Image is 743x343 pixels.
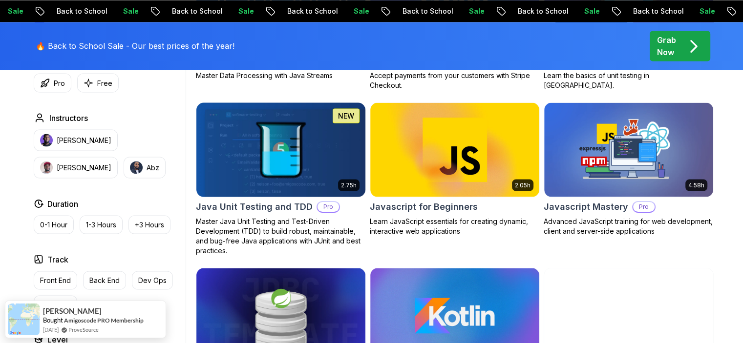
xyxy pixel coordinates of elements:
[196,102,366,256] a: Java Unit Testing and TDD card2.75hNEWJava Unit Testing and TDDProMaster Java Unit Testing and Te...
[688,181,704,189] p: 4.58h
[43,325,59,334] span: [DATE]
[338,111,354,121] p: NEW
[34,129,118,151] button: instructor img[PERSON_NAME]
[80,215,123,234] button: 1-3 Hours
[192,100,369,199] img: Java Unit Testing and TDD card
[573,6,639,16] p: Back to School
[524,6,555,16] p: Sale
[64,317,144,324] a: Amigoscode PRO Membership
[408,6,440,16] p: Sale
[86,220,116,229] p: 1-3 Hours
[57,135,111,145] p: [PERSON_NAME]
[49,112,88,123] h2: Instructors
[196,71,366,81] p: Master Data Processing with Java Streams
[147,162,159,172] p: Abz
[43,316,63,324] span: Bought
[196,217,366,256] p: Master Java Unit Testing and Test-Driven Development (TDD) to build robust, maintainable, and bug...
[40,300,71,309] p: Full Stack
[178,6,209,16] p: Sale
[34,73,71,92] button: Pro
[544,102,713,197] img: Javascript Mastery card
[341,181,357,189] p: 2.75h
[128,215,170,234] button: +3 Hours
[63,6,94,16] p: Sale
[34,295,77,314] button: Full Stack
[370,200,478,214] h2: Javascript for Beginners
[370,71,540,90] p: Accept payments from your customers with Stripe Checkout.
[370,102,539,197] img: Javascript for Beginners card
[40,161,53,174] img: instructor img
[342,6,408,16] p: Back to School
[138,275,167,285] p: Dev Ops
[130,161,143,174] img: instructor img
[47,198,78,209] h2: Duration
[293,6,324,16] p: Sale
[227,6,293,16] p: Back to School
[8,303,40,335] img: provesource social proof notification image
[40,275,71,285] p: Front End
[544,217,714,236] p: Advanced JavaScript training for web development, client and server-side applications
[77,73,119,92] button: Free
[47,253,68,265] h2: Track
[36,40,234,52] p: 🔥 Back to School Sale - Our best prices of the year!
[318,202,339,212] p: Pro
[43,307,102,315] span: [PERSON_NAME]
[97,78,112,88] p: Free
[124,157,166,178] button: instructor imgAbz
[544,200,628,214] h2: Javascript Mastery
[370,217,540,236] p: Learn JavaScript essentials for creating dynamic, interactive web applications
[89,275,120,285] p: Back End
[54,78,65,88] p: Pro
[657,34,676,58] p: Grab Now
[68,325,99,334] a: ProveSource
[457,6,524,16] p: Back to School
[34,157,118,178] button: instructor img[PERSON_NAME]
[34,271,77,289] button: Front End
[83,271,126,289] button: Back End
[135,220,164,229] p: +3 Hours
[544,71,714,90] p: Learn the basics of unit testing in [GEOGRAPHIC_DATA].
[111,6,178,16] p: Back to School
[34,215,74,234] button: 0-1 Hour
[515,181,531,189] p: 2.05h
[544,102,714,237] a: Javascript Mastery card4.58hJavascript MasteryProAdvanced JavaScript training for web development...
[639,6,670,16] p: Sale
[633,202,655,212] p: Pro
[40,134,53,146] img: instructor img
[370,102,540,237] a: Javascript for Beginners card2.05hJavascript for BeginnersLearn JavaScript essentials for creatin...
[196,200,313,214] h2: Java Unit Testing and TDD
[132,271,173,289] button: Dev Ops
[57,162,111,172] p: [PERSON_NAME]
[40,220,67,229] p: 0-1 Hour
